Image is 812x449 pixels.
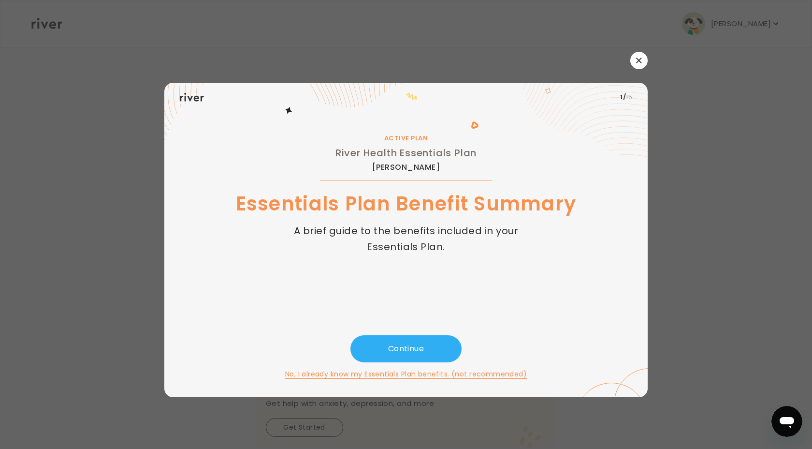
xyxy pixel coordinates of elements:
[771,406,802,437] iframe: Button to launch messaging window
[236,190,577,217] h1: Essentials Plan Benefit Summary
[335,145,477,161] h2: River Health Essentials Plan
[350,335,462,362] button: Continue
[293,223,519,254] p: A brief guide to the benefits included in your Essentials Plan.
[372,164,440,171] span: [PERSON_NAME]
[285,368,527,380] button: No, I already know my Essentials Plan benefits. (not recommended)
